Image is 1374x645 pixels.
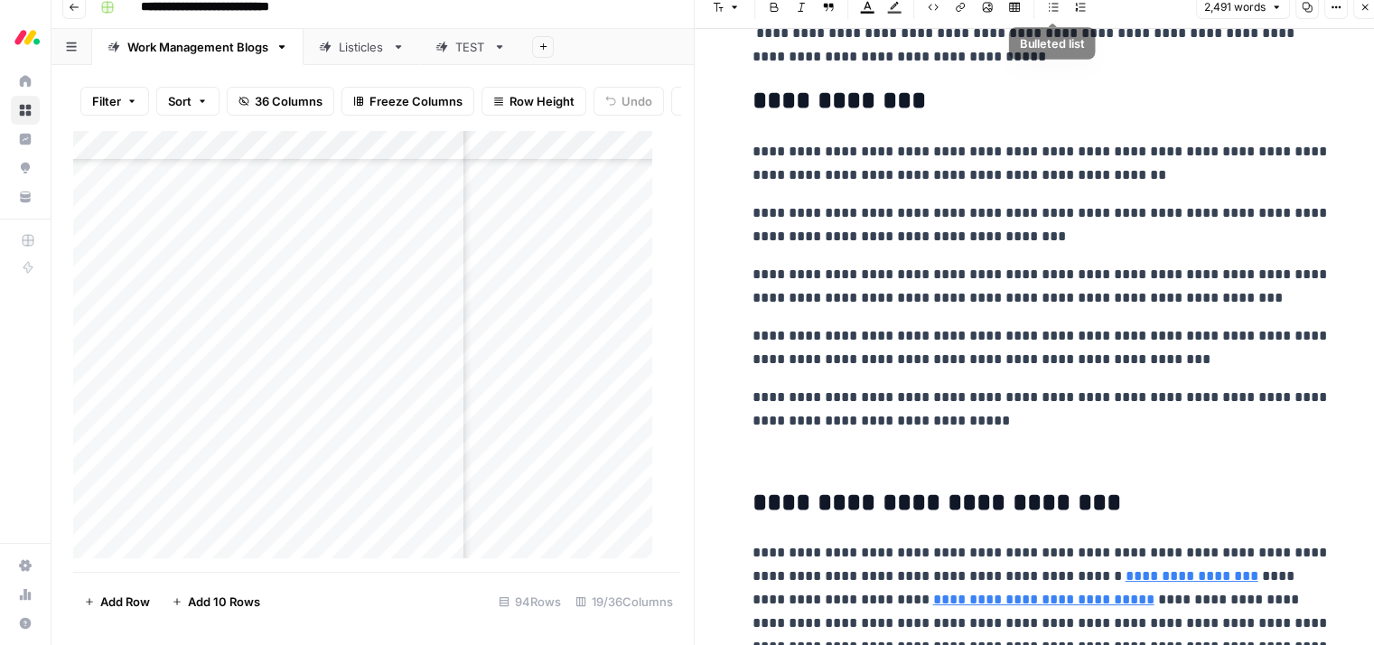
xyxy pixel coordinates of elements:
a: Settings [11,551,40,580]
a: Work Management Blogs [92,29,304,65]
button: Help + Support [11,609,40,638]
button: Undo [594,87,664,116]
a: Insights [11,125,40,154]
a: TEST [420,29,521,65]
button: Row Height [481,87,586,116]
div: TEST [455,38,486,56]
span: Sort [168,92,192,110]
button: Freeze Columns [341,87,474,116]
div: 19/36 Columns [568,587,680,616]
span: Row Height [509,92,575,110]
button: Filter [80,87,149,116]
a: Your Data [11,182,40,211]
span: Undo [622,92,652,110]
span: Add 10 Rows [188,593,260,611]
div: Work Management Blogs [127,38,268,56]
button: Add Row [73,587,161,616]
div: 94 Rows [491,587,568,616]
button: Sort [156,87,220,116]
button: 36 Columns [227,87,334,116]
a: Listicles [304,29,420,65]
img: Monday.com Logo [11,21,43,53]
a: Usage [11,580,40,609]
span: Freeze Columns [369,92,463,110]
a: Home [11,67,40,96]
a: Browse [11,96,40,125]
span: Add Row [100,593,150,611]
a: Opportunities [11,154,40,182]
span: 36 Columns [255,92,322,110]
button: Workspace: Monday.com [11,14,40,60]
span: Filter [92,92,121,110]
div: Listicles [339,38,385,56]
button: Add 10 Rows [161,587,271,616]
